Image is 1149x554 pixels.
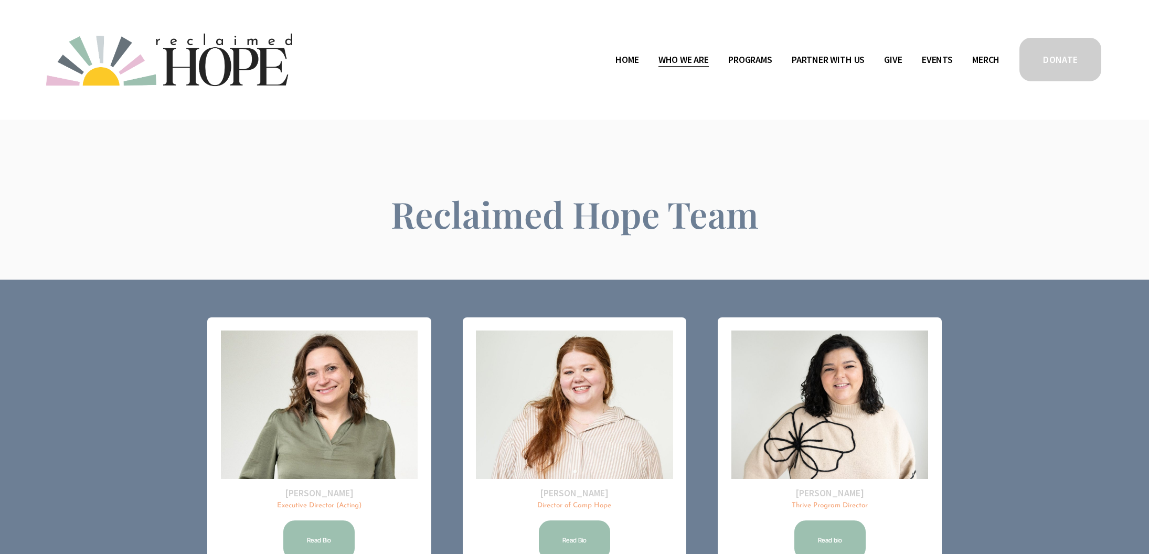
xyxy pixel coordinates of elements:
span: Programs [728,52,772,68]
h2: [PERSON_NAME] [731,487,928,499]
a: DONATE [1018,36,1103,83]
h2: [PERSON_NAME] [221,487,418,499]
a: Home [615,51,639,68]
span: Who We Are [658,52,709,68]
a: Merch [972,51,999,68]
p: Thrive Program Director [731,501,928,511]
span: Partner With Us [792,52,865,68]
img: Reclaimed Hope Initiative [46,34,292,87]
span: Reclaimed Hope Team [391,190,759,238]
h2: [PERSON_NAME] [476,487,673,499]
a: Events [922,51,953,68]
p: Executive Director (Acting) [221,501,418,511]
a: folder dropdown [792,51,865,68]
a: folder dropdown [728,51,772,68]
a: folder dropdown [658,51,709,68]
a: Give [884,51,902,68]
p: Director of Camp Hope [476,501,673,511]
